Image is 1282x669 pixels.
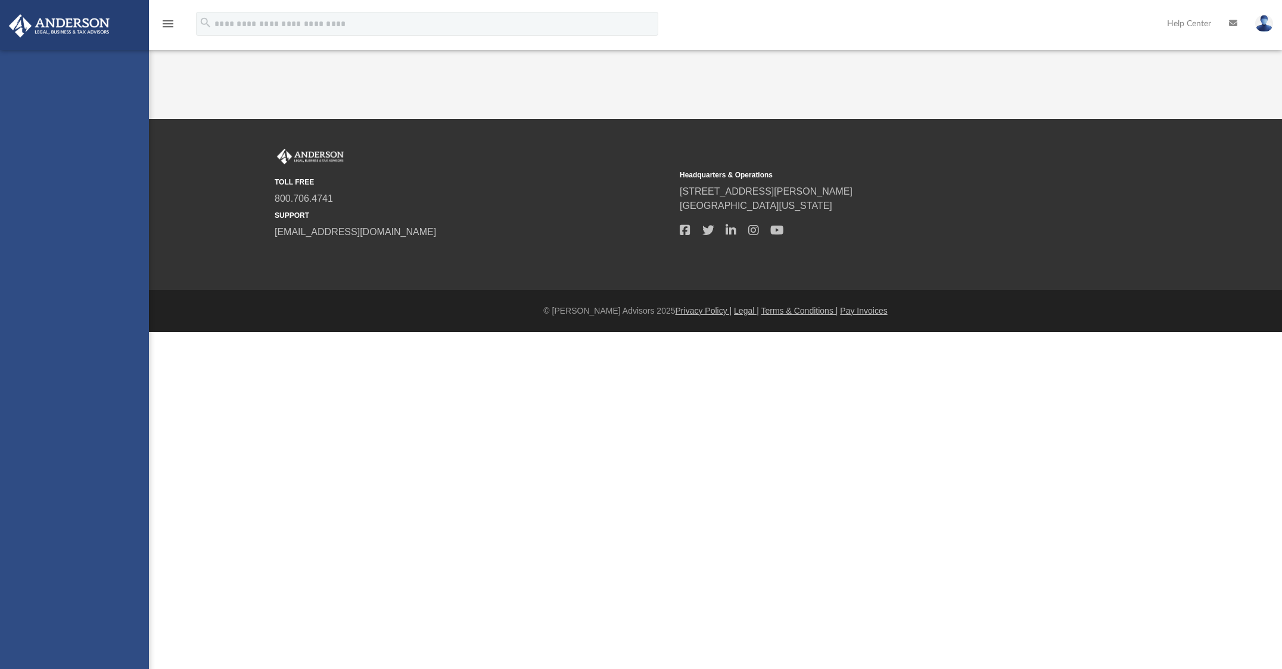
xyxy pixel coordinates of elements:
a: Privacy Policy | [676,306,732,315]
a: Legal | [734,306,759,315]
small: Headquarters & Operations [680,170,1076,180]
small: SUPPORT [275,210,671,221]
a: [GEOGRAPHIC_DATA][US_STATE] [680,201,832,211]
img: Anderson Advisors Platinum Portal [5,14,113,37]
img: User Pic [1255,15,1273,32]
small: TOLL FREE [275,177,671,187]
a: Pay Invoices [840,306,887,315]
div: © [PERSON_NAME] Advisors 2025 [149,305,1282,317]
i: menu [161,17,175,31]
img: Anderson Advisors Platinum Portal [275,149,346,164]
a: [EMAIL_ADDRESS][DOMAIN_NAME] [275,227,436,237]
i: search [199,16,212,29]
a: menu [161,23,175,31]
a: 800.706.4741 [275,193,333,204]
a: Terms & Conditions | [761,306,838,315]
a: [STREET_ADDRESS][PERSON_NAME] [680,186,852,196]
